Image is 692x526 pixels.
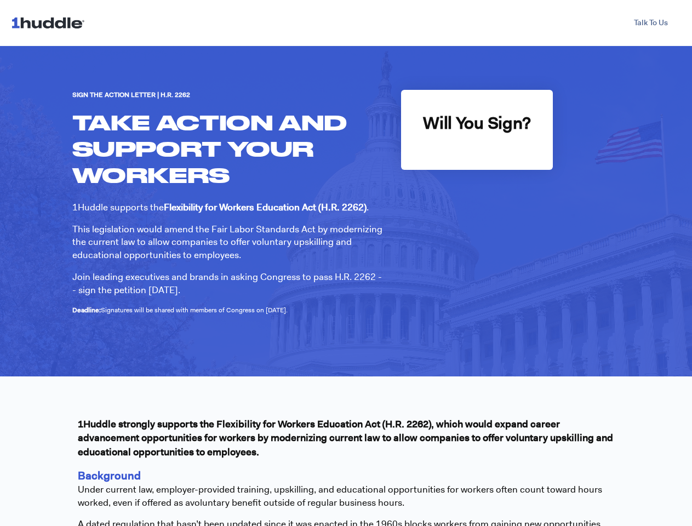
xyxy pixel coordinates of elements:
img: 1huddle [11,12,89,33]
a: Talk To Us [621,13,681,33]
span: voluntary benefit outside of regular business hours. [190,496,404,508]
span: 1Huddle strongly supports the Flexibility for Workers Education Act (H.R. 2262), which would expa... [78,418,613,458]
span: Background [78,468,141,483]
strong: Flexibility for Workers Education Act (H.R. 2262) [164,201,367,213]
p: Signatures will be shared with members of Congress on [DATE]. [72,306,385,315]
h1: TAKE ACTION AND SUPPORT YOUR WORKERS [72,109,385,188]
h6: Sign the Action Letter | H.R. 2262 [72,90,385,100]
p: This legislation would amend the Fair Labor Standards Act by modernizing the current law to allow... [72,223,385,262]
h2: Will You Sign? [423,112,531,135]
strong: Deadline: [72,306,101,315]
p: 1Huddle supports the . [72,201,385,214]
p: Join leading executives and brands in asking Congress to pass H.R. 2262 -- sign the petition [DATE]. [72,271,385,297]
div: Navigation Menu [100,13,681,33]
p: Under current law, employer-provided training, upskilling, and educational opportunities for work... [78,468,615,510]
